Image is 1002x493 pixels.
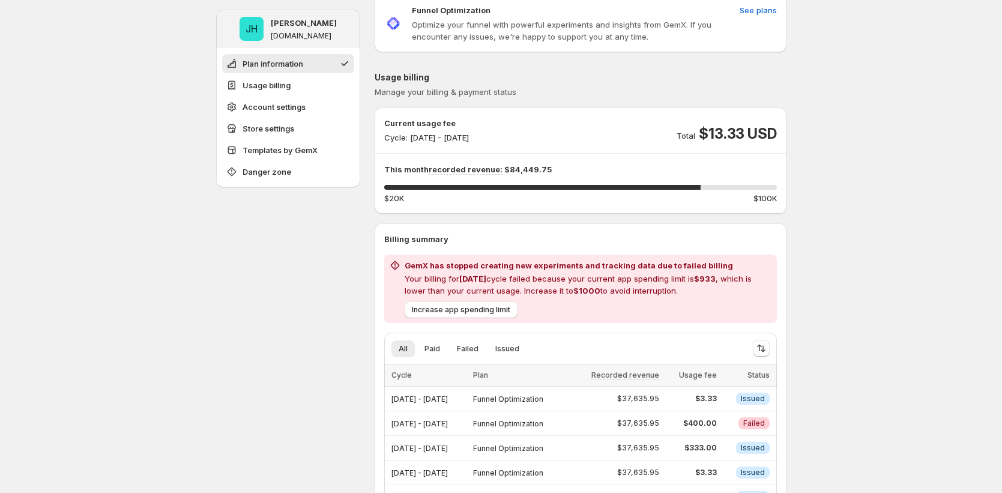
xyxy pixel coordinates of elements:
span: $333.00 [666,443,716,453]
span: Recorded revenue [591,371,659,380]
span: Store settings [243,122,294,135]
span: Issued [741,468,765,477]
button: Plan information [222,54,354,73]
p: Cycle: [DATE] - [DATE] [384,132,469,144]
button: Templates by GemX [222,141,354,160]
span: [DATE] - [DATE] [391,419,448,428]
p: Usage billing [375,71,786,83]
text: JH [246,23,258,35]
span: Issued [495,344,519,354]
p: Current usage fee [384,117,469,129]
span: Cycle [391,371,412,380]
p: Funnel Optimization [412,4,490,16]
span: $37,635.95 [617,394,659,404]
p: Optimize your funnel with powerful experiments and insights from GemX. If you encounter any issue... [412,19,735,43]
span: See plans [740,4,777,16]
p: [DOMAIN_NAME] [271,31,331,41]
span: $3.33 [666,468,716,477]
span: Increase app spending limit [412,305,510,315]
span: Funnel Optimization [473,419,543,428]
span: Manage your billing & payment status [375,87,516,97]
p: [PERSON_NAME] [271,17,337,29]
span: $933 [694,274,716,283]
span: Templates by GemX [243,144,318,156]
span: Account settings [243,101,306,113]
button: Sort the results [753,340,770,357]
h2: GemX has stopped creating new experiments and tracking data due to failed billing [405,259,772,271]
span: Issued [741,443,765,453]
span: Status [747,371,770,380]
button: See plans [732,1,784,20]
span: $1000 [573,286,600,295]
p: Billing summary [384,233,777,245]
span: $13.33 USD [699,124,776,144]
span: Funnel Optimization [473,395,543,404]
span: Paid [424,344,440,354]
span: Funnel Optimization [473,468,543,477]
button: Increase app spending limit [405,301,518,318]
span: recorded revenue: [429,165,503,175]
span: Funnel Optimization [473,444,543,453]
span: $400.00 [666,419,716,428]
span: [DATE] - [DATE] [391,444,448,453]
span: Failed [457,344,478,354]
button: Danger zone [222,162,354,181]
p: Your billing for cycle failed because your current app spending limit is , which is lower than yo... [405,273,772,297]
img: Funnel Optimization [384,14,402,32]
span: Plan information [243,58,303,70]
span: Failed [743,419,765,428]
span: Plan [473,371,488,380]
span: Danger zone [243,166,291,178]
p: Total [677,130,695,142]
span: Usage fee [679,371,717,380]
span: Jena Hoang [240,17,264,41]
p: This month $84,449.75 [384,163,777,175]
span: $37,635.95 [617,468,659,477]
span: $20K [384,192,404,204]
span: $37,635.95 [617,443,659,453]
button: Account settings [222,97,354,116]
span: Usage billing [243,79,291,91]
span: $37,635.95 [617,419,659,428]
button: Usage billing [222,76,354,95]
span: $3.33 [666,394,716,404]
span: $100K [753,192,777,204]
span: [DATE] - [DATE] [391,468,448,477]
span: [DATE] - [DATE] [391,395,448,404]
span: Issued [741,394,765,404]
span: [DATE] [459,274,486,283]
span: All [399,344,408,354]
button: Store settings [222,119,354,138]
